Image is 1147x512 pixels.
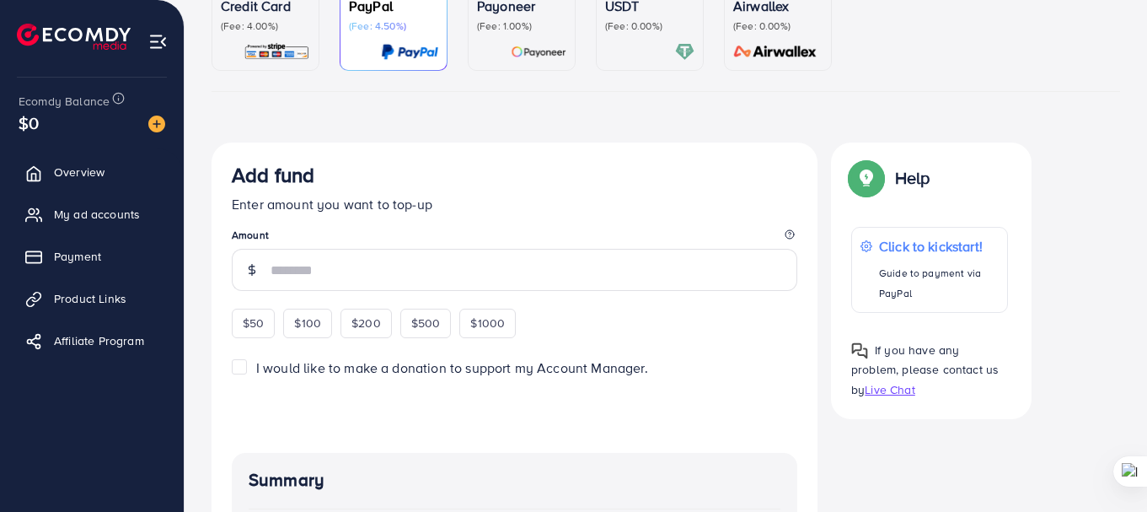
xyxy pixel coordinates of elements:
legend: Amount [232,228,797,249]
p: Enter amount you want to top-up [232,194,797,214]
span: $50 [243,315,264,331]
img: Popup guide [851,342,868,359]
img: Popup guide [851,163,882,193]
span: $1000 [470,315,505,331]
span: Payment [54,248,101,265]
img: logo [17,24,131,50]
span: $500 [411,315,441,331]
a: Overview [13,155,171,189]
span: $0 [19,110,39,135]
h4: Summary [249,470,780,491]
span: My ad accounts [54,206,140,223]
p: (Fee: 4.00%) [221,19,310,33]
a: Product Links [13,282,171,315]
span: $100 [294,315,321,331]
img: card [728,42,823,62]
span: If you have any problem, please contact us by [851,342,999,397]
p: Guide to payment via PayPal [879,263,999,304]
span: Product Links [54,290,126,307]
p: (Fee: 4.50%) [349,19,438,33]
span: Live Chat [865,381,914,398]
iframe: Chat [1075,436,1134,499]
span: Ecomdy Balance [19,93,110,110]
span: I would like to make a donation to support my Account Manager. [256,358,648,377]
span: $200 [351,315,381,331]
a: Affiliate Program [13,324,171,358]
p: (Fee: 0.00%) [733,19,823,33]
img: menu [148,32,168,51]
img: image [148,116,165,132]
h3: Add fund [232,163,314,187]
img: card [381,42,438,62]
p: Click to kickstart! [879,236,999,256]
p: Help [895,168,930,188]
span: Overview [54,164,105,181]
span: Affiliate Program [54,332,144,349]
img: card [675,42,694,62]
a: My ad accounts [13,197,171,231]
img: card [511,42,566,62]
img: card [244,42,310,62]
p: (Fee: 1.00%) [477,19,566,33]
p: (Fee: 0.00%) [605,19,694,33]
a: Payment [13,240,171,273]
